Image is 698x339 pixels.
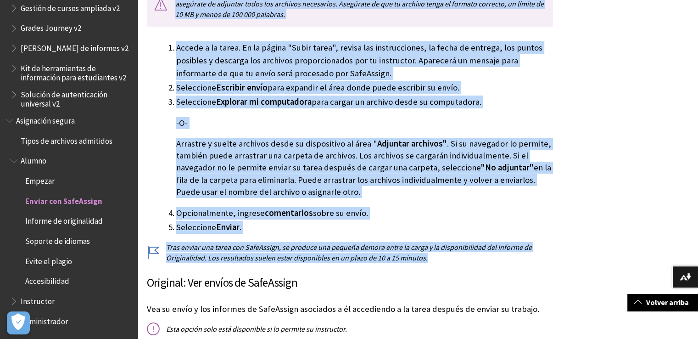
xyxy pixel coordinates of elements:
[265,208,313,218] font: comentarios
[176,208,265,218] font: Opcionalmente, ingrese
[147,275,297,290] font: Original: Ver envíos de SafeAssign
[21,23,81,33] font: Grades Journey v2
[21,296,55,306] font: Instructor
[25,196,102,206] font: Enviar con SafeAssign
[21,43,128,53] font: [PERSON_NAME] de informes v2
[25,216,103,226] font: Informe de originalidad
[313,208,368,218] font: sobre su envío.
[481,162,534,173] font: "No adjuntar"
[21,63,126,83] font: Kit de herramientas de información para estudiantes v2
[21,136,112,146] font: Tipos de archivos admitidos
[25,236,90,246] font: Soporte de idiomas
[176,96,216,107] font: Seleccione
[240,222,241,232] font: .
[176,138,377,149] font: Arrastre y suelte archivos desde su dispositivo al área "
[377,138,447,149] font: Adjuntar archivos"
[646,298,689,307] font: Volver arriba
[6,113,132,329] nav: Esquema del libro para Blackboard SafeAssign
[21,3,120,13] font: Gestión de cursos ampliada v2
[176,82,216,93] font: Seleccione
[166,243,532,262] font: Tras enviar una tarea con SafeAssign, se produce una pequeña demora entre la carga y la disponibi...
[21,316,68,327] font: Administrador
[216,82,268,93] font: Escribir envío
[16,116,75,126] font: Asignación segura
[176,118,188,128] font: -O-
[176,42,542,79] font: Accede a la tarea. En la página "Subir tarea", revisa las instrucciones, la fecha de entrega, los...
[627,294,698,311] a: Volver arriba
[7,311,30,334] button: Abrir preferencias
[25,276,69,286] font: Accesibilidad
[166,324,347,333] font: Esta opción solo está disponible si lo permite su instructor.
[147,304,539,314] font: Vea su envío y los informes de SafeAssign asociados a él accediendo a la tarea después de enviar ...
[25,256,72,266] font: Evite el plagio
[25,176,55,186] font: Empezar
[21,156,46,166] font: Alumno
[21,90,107,109] font: Solución de autenticación universal v2
[312,96,481,107] font: para cargar un archivo desde su computadora.
[216,222,240,232] font: Enviar
[176,162,551,197] font: en la fila de la carpeta para eliminarla. Puede arrastrar los archivos individualmente y volver a...
[216,96,312,107] font: Explorar mi computadora
[176,138,551,173] font: . Si su navegador lo permite, también puede arrastrar una carpeta de archivos. Los archivos se ca...
[268,82,459,93] font: para expandir el área donde puede escribir su envío.
[176,222,216,232] font: Seleccione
